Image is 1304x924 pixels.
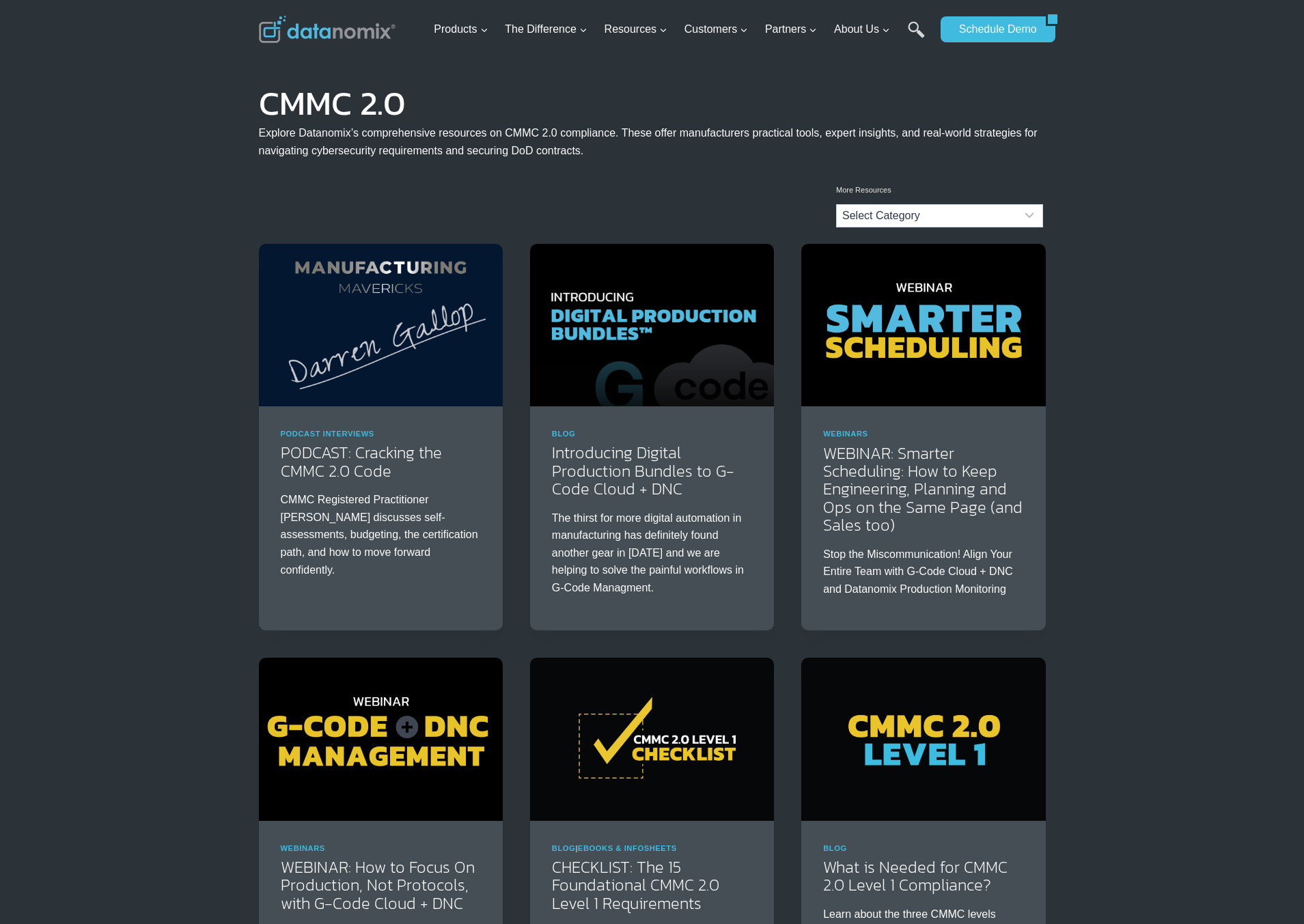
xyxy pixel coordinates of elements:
a: WEBINAR: How to Focus On Production, Not Protocols, with G-Code Cloud + DNC [281,855,475,915]
h1: CMMC 2.0 [259,93,1046,113]
p: More Resources [836,184,1043,197]
a: What is Needed for CMMC 2.0 Level 1 Compliance? [823,855,1008,897]
img: What is Needed for CMMC 2.0 Level 1 Compliance? [801,658,1045,820]
a: Webinars [823,430,868,438]
p: The thirst for more digital automation in manufacturing has definitely found another gear in [DAT... [552,509,752,597]
p: Stop the Miscommunication! Align Your Entire Team with G-Code Cloud + DNC and Datanomix Productio... [823,546,1023,598]
img: G-Code + DNC Management [259,658,503,820]
img: Smarter Scheduling: How To Keep Engineering, Planning and Ops on the Same Page [801,244,1045,406]
span: Products [434,20,488,38]
a: eBooks & Infosheets [578,844,677,852]
img: 15 practices focused on cyber hygiene [530,658,774,820]
nav: Primary Navigation [428,8,934,52]
span: | [552,844,677,852]
a: Blog [552,844,576,852]
a: Search [908,21,925,52]
span: Resources [605,20,667,38]
span: Customers [684,20,748,38]
a: Blog [552,430,576,438]
span: The Difference [505,20,587,38]
p: Explore Datanomix’s comprehensive resources on CMMC 2.0 compliance. These offer manufacturers pra... [259,124,1046,159]
a: Introducing Digital Production Bundles to G-Code Cloud + DNC [552,440,734,501]
img: Introducing Digital Production Bundles [530,244,774,406]
span: Partners [765,20,817,38]
img: Cracking the CMMC 2.0 Code with Darren Gallop [259,244,503,406]
p: CMMC Registered Practitioner [PERSON_NAME] discusses self-assessments, budgeting, the certificati... [281,491,481,578]
a: Schedule Demo [941,16,1046,42]
span: About Us [834,20,890,38]
a: Webinars [281,844,325,852]
a: PODCAST: Cracking the CMMC 2.0 Code [281,440,442,482]
a: CHECKLIST: The 15 Foundational CMMC 2.0 Level 1 Requirements [552,855,719,915]
a: WEBINAR: Smarter Scheduling: How to Keep Engineering, Planning and Ops on the Same Page (and Sale... [823,441,1023,537]
a: Blog [823,844,847,852]
a: Podcast Interviews [281,430,374,438]
img: Datanomix [259,16,396,43]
